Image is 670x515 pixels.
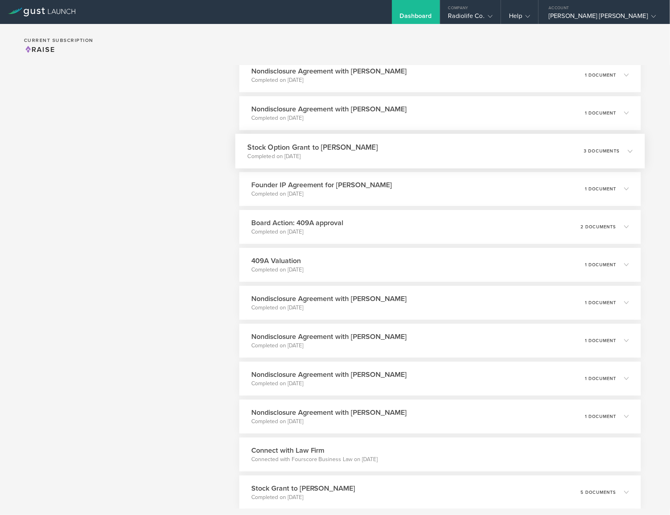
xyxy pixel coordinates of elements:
[585,263,616,267] p: 1 document
[251,456,378,463] p: Connected with Fourscore Business Law on [DATE]
[581,490,616,495] p: 5 documents
[509,12,530,24] div: Help
[251,180,392,190] h3: Founder IP Agreement for [PERSON_NAME]
[581,225,616,229] p: 2 documents
[251,76,407,84] p: Completed on [DATE]
[630,477,670,515] iframe: Chat Widget
[549,12,656,24] div: [PERSON_NAME] [PERSON_NAME]
[584,149,620,153] p: 3 documents
[251,331,407,342] h3: Nondisclosure Agreement with [PERSON_NAME]
[247,142,378,153] h3: Stock Option Grant to [PERSON_NAME]
[24,38,93,43] h2: Current Subscription
[585,73,616,77] p: 1 document
[251,190,392,198] p: Completed on [DATE]
[24,45,55,54] span: Raise
[251,407,407,418] h3: Nondisclosure Agreement with [PERSON_NAME]
[251,228,344,236] p: Completed on [DATE]
[251,342,407,350] p: Completed on [DATE]
[251,293,407,304] h3: Nondisclosure Agreement with [PERSON_NAME]
[251,369,407,380] h3: Nondisclosure Agreement with [PERSON_NAME]
[448,12,493,24] div: Radiolife Co.
[251,445,378,456] h3: Connect with Law Firm
[251,483,356,493] h3: Stock Grant to [PERSON_NAME]
[251,66,407,76] h3: Nondisclosure Agreement with [PERSON_NAME]
[400,12,432,24] div: Dashboard
[251,266,303,274] p: Completed on [DATE]
[585,339,616,343] p: 1 document
[251,418,407,426] p: Completed on [DATE]
[585,111,616,115] p: 1 document
[251,256,303,266] h3: 409A Valuation
[251,380,407,388] p: Completed on [DATE]
[251,304,407,312] p: Completed on [DATE]
[251,114,407,122] p: Completed on [DATE]
[251,104,407,114] h3: Nondisclosure Agreement with [PERSON_NAME]
[585,301,616,305] p: 1 document
[585,414,616,419] p: 1 document
[585,187,616,191] p: 1 document
[251,493,356,501] p: Completed on [DATE]
[585,376,616,381] p: 1 document
[247,152,378,160] p: Completed on [DATE]
[251,218,344,228] h3: Board Action: 409A approval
